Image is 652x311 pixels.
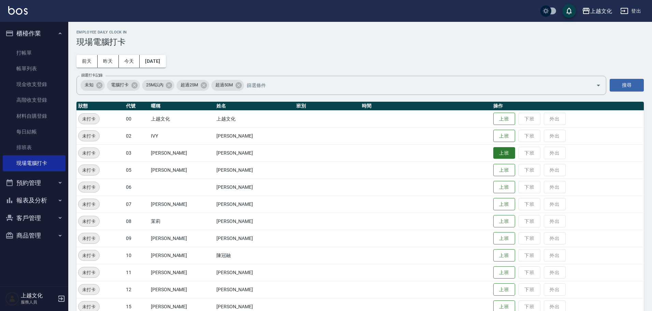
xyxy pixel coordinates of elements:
a: 現場電腦打卡 [3,155,66,171]
div: 超過25M [176,80,209,91]
td: [PERSON_NAME] [149,264,215,281]
a: 每日結帳 [3,124,66,140]
button: 前天 [76,55,98,68]
div: 電腦打卡 [107,80,140,91]
img: Logo [8,6,28,15]
span: 未打卡 [79,235,99,242]
th: 姓名 [215,102,295,111]
th: 操作 [492,102,644,111]
span: 超過50M [211,82,237,88]
td: [PERSON_NAME] [215,281,295,298]
input: 篩選條件 [245,79,584,91]
button: 上班 [493,181,515,194]
td: 00 [124,110,149,127]
td: 08 [124,213,149,230]
button: 上班 [493,164,515,176]
div: 上越文化 [590,7,612,15]
th: 代號 [124,102,149,111]
td: [PERSON_NAME] [149,196,215,213]
button: 上班 [493,266,515,279]
button: 上班 [493,283,515,296]
button: save [562,4,576,18]
td: [PERSON_NAME] [215,127,295,144]
a: 排班表 [3,140,66,155]
th: 班別 [295,102,360,111]
td: [PERSON_NAME] [215,179,295,196]
td: 12 [124,281,149,298]
a: 帳單列表 [3,61,66,76]
th: 暱稱 [149,102,215,111]
button: 上班 [493,232,515,245]
td: [PERSON_NAME] [149,144,215,161]
p: 服務人員 [21,299,56,305]
td: 上越文化 [215,110,295,127]
td: 茉莉 [149,213,215,230]
h3: 現場電腦打卡 [76,37,644,47]
a: 現金收支登錄 [3,76,66,92]
span: 未打卡 [79,150,99,157]
button: 櫃檯作業 [3,25,66,42]
span: 未打卡 [79,218,99,225]
span: 未打卡 [79,269,99,276]
button: Open [593,80,604,91]
div: 25M以內 [142,80,175,91]
button: 上班 [493,249,515,262]
button: 上越文化 [579,4,615,18]
td: 05 [124,161,149,179]
td: 10 [124,247,149,264]
span: 未打卡 [79,132,99,140]
span: 未知 [81,82,98,88]
label: 篩選打卡記錄 [81,73,103,78]
td: 07 [124,196,149,213]
a: 打帳單 [3,45,66,61]
button: [DATE] [140,55,166,68]
span: 未打卡 [79,184,99,191]
td: IVY [149,127,215,144]
span: 未打卡 [79,201,99,208]
span: 未打卡 [79,115,99,123]
td: 11 [124,264,149,281]
button: 報表及分析 [3,192,66,209]
div: 未知 [81,80,105,91]
button: 今天 [119,55,140,68]
button: 上班 [493,147,515,159]
button: 預約管理 [3,174,66,192]
a: 高階收支登錄 [3,92,66,108]
th: 狀態 [76,102,124,111]
img: Person [5,292,19,306]
td: [PERSON_NAME] [149,161,215,179]
td: 陳冠融 [215,247,295,264]
button: 昨天 [98,55,119,68]
button: 登出 [618,5,644,17]
td: [PERSON_NAME] [215,144,295,161]
span: 超過25M [176,82,202,88]
button: 商品管理 [3,227,66,244]
td: [PERSON_NAME] [215,264,295,281]
div: 超過50M [211,80,244,91]
button: 上班 [493,130,515,142]
span: 未打卡 [79,303,99,310]
button: 客戶管理 [3,209,66,227]
td: 02 [124,127,149,144]
span: 未打卡 [79,167,99,174]
td: 09 [124,230,149,247]
button: 上班 [493,113,515,125]
span: 未打卡 [79,252,99,259]
th: 時間 [360,102,492,111]
td: 03 [124,144,149,161]
td: [PERSON_NAME] [215,161,295,179]
td: 06 [124,179,149,196]
span: 電腦打卡 [107,82,133,88]
td: [PERSON_NAME] [215,196,295,213]
td: 上越文化 [149,110,215,127]
h5: 上越文化 [21,292,56,299]
button: 上班 [493,215,515,228]
span: 未打卡 [79,286,99,293]
td: [PERSON_NAME] [149,230,215,247]
td: [PERSON_NAME] [149,247,215,264]
td: [PERSON_NAME] [149,281,215,298]
button: 上班 [493,198,515,211]
h2: Employee Daily Clock In [76,30,644,34]
td: [PERSON_NAME] [215,230,295,247]
button: 搜尋 [610,79,644,91]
